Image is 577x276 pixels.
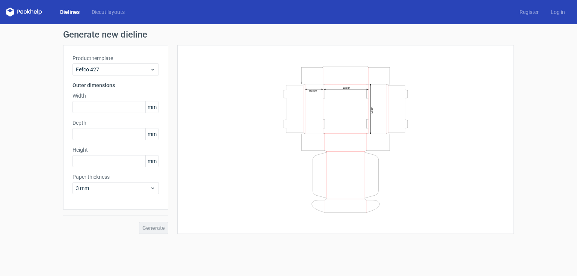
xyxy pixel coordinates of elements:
[76,184,150,192] span: 3 mm
[73,81,159,89] h3: Outer dimensions
[343,86,350,89] text: Width
[370,106,373,113] text: Depth
[63,30,514,39] h1: Generate new dieline
[86,8,131,16] a: Diecut layouts
[145,128,159,140] span: mm
[54,8,86,16] a: Dielines
[309,89,317,92] text: Height
[73,92,159,100] label: Width
[73,173,159,181] label: Paper thickness
[73,119,159,127] label: Depth
[545,8,571,16] a: Log in
[73,146,159,154] label: Height
[73,54,159,62] label: Product template
[145,101,159,113] span: mm
[76,66,150,73] span: Fefco 427
[145,155,159,167] span: mm
[514,8,545,16] a: Register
